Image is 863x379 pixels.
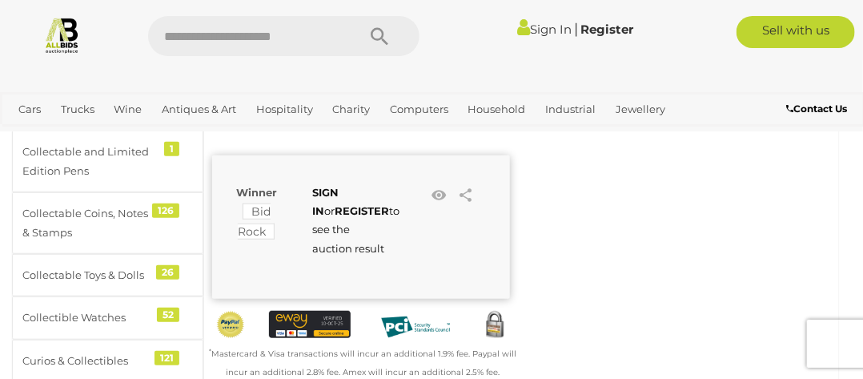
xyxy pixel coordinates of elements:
[12,123,55,149] a: Office
[269,311,351,338] img: eWAY Payment Gateway
[62,123,108,149] a: Sports
[22,266,155,284] div: Collectable Toys & Dolls
[737,16,855,48] a: Sell with us
[114,123,241,149] a: [GEOGRAPHIC_DATA]
[12,192,203,254] a: Collectable Coins, Notes & Stamps 126
[462,96,532,123] a: Household
[155,96,243,123] a: Antiques & Art
[12,254,203,296] a: Collectable Toys & Dolls 26
[12,131,203,192] a: Collectable and Limited Edition Pens 1
[155,351,179,365] div: 121
[786,100,851,118] a: Contact Us
[375,311,456,344] img: PCI DSS compliant
[152,204,179,218] div: 126
[250,96,319,123] a: Hospitality
[22,204,155,242] div: Collectable Coins, Notes & Stamps
[238,204,275,240] mark: Bid Rock
[480,311,509,340] img: Secured by Rapid SSL
[12,296,203,339] a: Collectible Watches 52
[609,96,672,123] a: Jewellery
[22,352,155,370] div: Curios & Collectibles
[335,204,390,217] a: REGISTER
[326,96,376,123] a: Charity
[313,186,400,255] span: or to see the auction result
[216,311,245,339] img: Official PayPal Seal
[383,96,455,123] a: Computers
[517,22,572,37] a: Sign In
[427,183,452,208] li: Watch this item
[12,96,47,123] a: Cars
[22,308,155,327] div: Collectible Watches
[786,103,847,115] b: Contact Us
[22,143,155,180] div: Collectable and Limited Edition Pens
[539,96,602,123] a: Industrial
[574,20,578,38] span: |
[313,186,339,217] a: SIGN IN
[164,142,179,156] div: 1
[156,265,179,280] div: 26
[339,16,419,56] button: Search
[54,96,101,123] a: Trucks
[209,349,516,377] small: Mastercard & Visa transactions will incur an additional 1.9% fee. Paypal will incur an additional...
[107,96,148,123] a: Wine
[236,186,277,199] b: Winner
[580,22,633,37] a: Register
[43,16,81,54] img: Allbids.com.au
[157,308,179,322] div: 52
